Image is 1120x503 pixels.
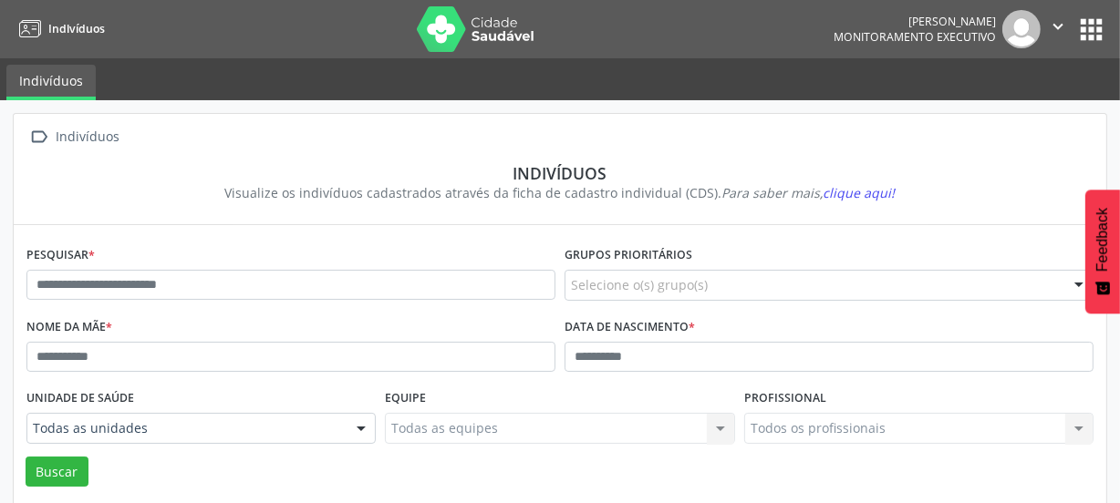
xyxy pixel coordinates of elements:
[26,457,88,488] button: Buscar
[26,124,53,150] i: 
[39,163,1081,183] div: Indivíduos
[565,241,692,270] label: Grupos prioritários
[1085,190,1120,313] button: Feedback - Mostrar pesquisa
[26,385,134,413] label: Unidade de saúde
[48,21,105,36] span: Indivíduos
[6,65,96,100] a: Indivíduos
[722,184,896,201] i: Para saber mais,
[13,14,105,44] a: Indivíduos
[1075,14,1107,46] button: apps
[1048,16,1068,36] i: 
[33,419,338,437] span: Todas as unidades
[1002,10,1041,48] img: img
[565,313,695,342] label: Data de nascimento
[571,275,708,294] span: Selecione o(s) grupo(s)
[53,124,123,150] div: Indivíduos
[1094,208,1111,272] span: Feedback
[26,313,112,342] label: Nome da mãe
[385,385,426,413] label: Equipe
[824,184,896,201] span: clique aqui!
[744,385,826,413] label: Profissional
[834,14,996,29] div: [PERSON_NAME]
[26,124,123,150] a:  Indivíduos
[26,241,95,270] label: Pesquisar
[1041,10,1075,48] button: 
[834,29,996,45] span: Monitoramento Executivo
[39,183,1081,202] div: Visualize os indivíduos cadastrados através da ficha de cadastro individual (CDS).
